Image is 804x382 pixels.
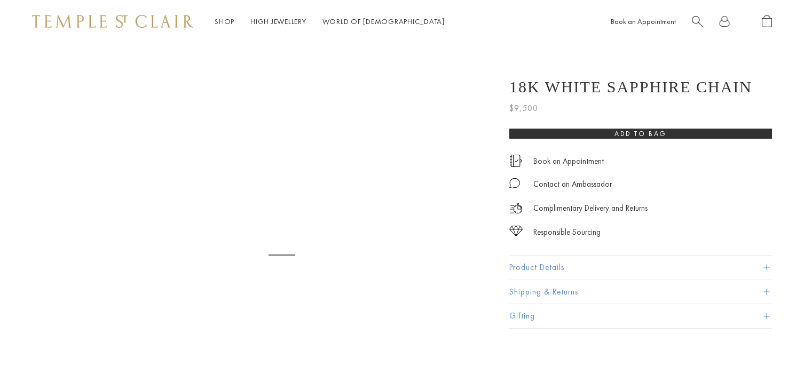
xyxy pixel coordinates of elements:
p: Complimentary Delivery and Returns [533,202,648,215]
h1: 18K White Sapphire Chain [509,78,752,96]
button: Gifting [509,304,772,328]
a: Open Shopping Bag [762,15,772,28]
a: Book an Appointment [533,155,604,167]
a: ShopShop [215,17,234,26]
img: MessageIcon-01_2.svg [509,178,520,188]
button: Add to bag [509,129,772,139]
div: Responsible Sourcing [533,226,601,239]
a: Search [692,15,703,28]
a: World of [DEMOGRAPHIC_DATA]World of [DEMOGRAPHIC_DATA] [322,17,445,26]
nav: Main navigation [215,15,445,28]
img: icon_appointment.svg [509,155,522,167]
span: $9,500 [509,101,538,115]
a: Book an Appointment [611,17,676,26]
div: Contact an Ambassador [533,178,612,191]
span: Add to bag [614,129,667,138]
button: Product Details [509,256,772,280]
a: High JewelleryHigh Jewellery [250,17,306,26]
button: Shipping & Returns [509,280,772,304]
img: icon_delivery.svg [509,202,523,215]
img: icon_sourcing.svg [509,226,523,236]
img: Temple St. Clair [32,15,193,28]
